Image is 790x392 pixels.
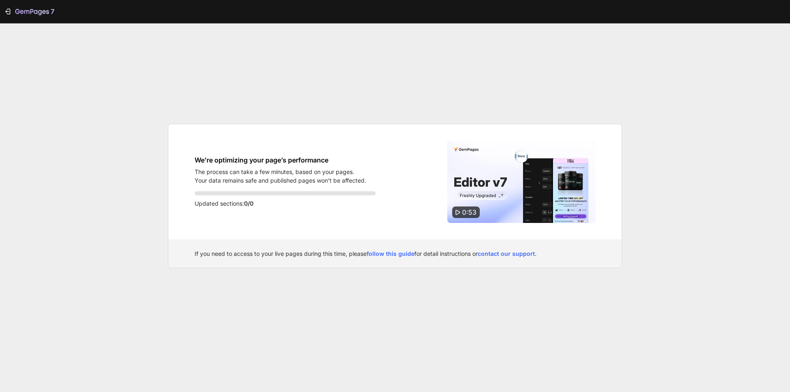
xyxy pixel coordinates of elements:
[462,208,476,216] span: 0:53
[195,167,366,176] p: The process can take a few minutes, based on your pages.
[195,155,366,165] h1: We’re optimizing your page’s performance
[244,200,253,207] span: 0/0
[447,141,595,223] img: Video thumbnail
[51,7,54,16] p: 7
[195,249,595,258] div: If you need to access to your live pages during this time, please for detail instructions or .
[478,250,535,257] a: contact our support
[195,199,376,209] p: Updated sections:
[195,176,366,185] p: Your data remains safe and published pages won’t be affected.
[367,250,414,257] a: follow this guide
